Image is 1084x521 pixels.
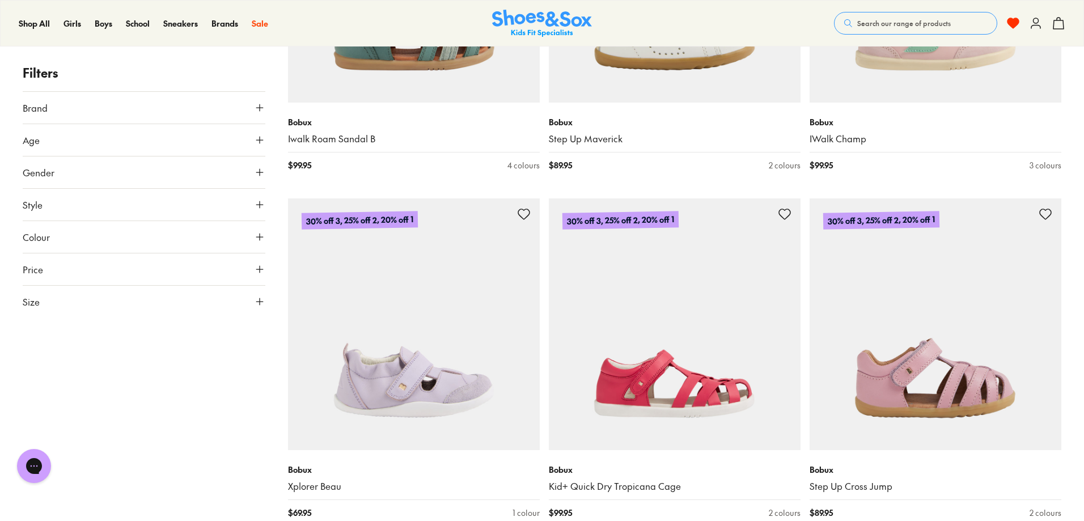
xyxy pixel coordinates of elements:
span: Gender [23,166,54,179]
a: Sneakers [163,18,198,29]
a: Shoes & Sox [492,10,592,37]
p: Bobux [810,464,1061,476]
a: 30% off 3, 25% off 2, 20% off 1 [810,198,1061,450]
a: School [126,18,150,29]
iframe: Gorgias live chat messenger [11,445,57,487]
span: Style [23,198,43,211]
p: Bobux [288,116,540,128]
button: Price [23,253,265,285]
a: Iwalk Roam Sandal B [288,133,540,145]
a: Shop All [19,18,50,29]
span: $ 99.95 [810,159,833,171]
div: 1 colour [513,507,540,519]
p: 30% off 3, 25% off 2, 20% off 1 [823,211,939,230]
span: Search our range of products [857,18,951,28]
button: Colour [23,221,265,253]
a: Kid+ Quick Dry Tropicana Cage [549,480,801,493]
button: Brand [23,92,265,124]
a: Xplorer Beau [288,480,540,493]
a: Sale [252,18,268,29]
a: 30% off 3, 25% off 2, 20% off 1 [549,198,801,450]
span: Size [23,295,40,308]
div: 3 colours [1030,159,1061,171]
button: Age [23,124,265,156]
button: Size [23,286,265,317]
p: Bobux [549,464,801,476]
button: Style [23,189,265,221]
span: Price [23,262,43,276]
p: 30% off 3, 25% off 2, 20% off 1 [562,211,679,230]
a: 30% off 3, 25% off 2, 20% off 1 [288,198,540,450]
span: Colour [23,230,50,244]
span: $ 99.95 [549,507,572,519]
a: Girls [63,18,81,29]
p: 30% off 3, 25% off 2, 20% off 1 [302,211,418,230]
div: 2 colours [769,507,801,519]
p: Filters [23,63,265,82]
a: Boys [95,18,112,29]
div: 2 colours [1030,507,1061,519]
button: Search our range of products [834,12,997,35]
span: Brand [23,101,48,115]
a: Step Up Cross Jump [810,480,1061,493]
img: SNS_Logo_Responsive.svg [492,10,592,37]
p: Bobux [810,116,1061,128]
p: Bobux [288,464,540,476]
div: 2 colours [769,159,801,171]
button: Gender [23,156,265,188]
a: Brands [211,18,238,29]
span: $ 89.95 [810,507,833,519]
span: $ 89.95 [549,159,572,171]
span: $ 69.95 [288,507,311,519]
span: Age [23,133,40,147]
a: Step Up Maverick [549,133,801,145]
span: $ 99.95 [288,159,311,171]
div: 4 colours [507,159,540,171]
p: Bobux [549,116,801,128]
a: IWalk Champ [810,133,1061,145]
